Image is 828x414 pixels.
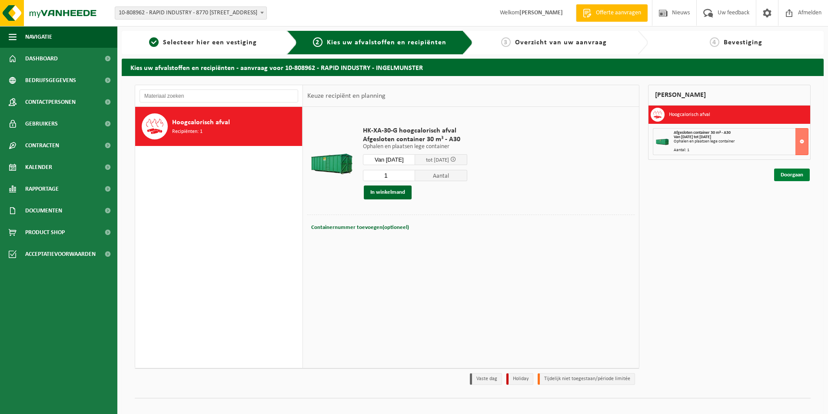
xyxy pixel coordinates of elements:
[327,39,446,46] span: Kies uw afvalstoffen en recipiënten
[149,37,159,47] span: 1
[363,144,467,150] p: Ophalen en plaatsen lege container
[501,37,511,47] span: 3
[648,85,811,106] div: [PERSON_NAME]
[415,170,467,181] span: Aantal
[25,135,59,156] span: Contracten
[303,85,390,107] div: Keuze recipiënt en planning
[25,156,52,178] span: Kalender
[25,48,58,70] span: Dashboard
[674,148,808,152] div: Aantal: 1
[364,185,412,199] button: In winkelmand
[674,139,808,144] div: Ophalen en plaatsen lege container
[363,135,467,144] span: Afgesloten container 30 m³ - A30
[135,107,303,146] button: Hoogcalorisch afval Recipiënten: 1
[519,10,563,16] strong: [PERSON_NAME]
[426,157,449,163] span: tot [DATE]
[506,373,533,385] li: Holiday
[115,7,267,20] span: 10-808962 - RAPID INDUSTRY - 8770 INGELMUNSTER, WEGGEVOERDENSTRAAT 27
[25,222,65,243] span: Product Shop
[724,39,762,46] span: Bevestiging
[774,169,810,181] a: Doorgaan
[576,4,648,22] a: Offerte aanvragen
[594,9,643,17] span: Offerte aanvragen
[674,130,731,135] span: Afgesloten container 30 m³ - A30
[25,178,59,200] span: Rapportage
[25,113,58,135] span: Gebruikers
[669,108,710,122] h3: Hoogcalorisch afval
[363,126,467,135] span: HK-XA-30-G hoogcalorisch afval
[25,91,76,113] span: Contactpersonen
[538,373,635,385] li: Tijdelijk niet toegestaan/période limitée
[140,89,298,103] input: Materiaal zoeken
[311,225,409,230] span: Containernummer toevoegen(optioneel)
[172,117,230,128] span: Hoogcalorisch afval
[313,37,323,47] span: 2
[115,7,266,19] span: 10-808962 - RAPID INDUSTRY - 8770 INGELMUNSTER, WEGGEVOERDENSTRAAT 27
[122,59,824,76] h2: Kies uw afvalstoffen en recipiënten - aanvraag voor 10-808962 - RAPID INDUSTRY - INGELMUNSTER
[25,70,76,91] span: Bedrijfsgegevens
[674,135,711,139] strong: Van [DATE] tot [DATE]
[163,39,257,46] span: Selecteer hier een vestiging
[470,373,502,385] li: Vaste dag
[172,128,203,136] span: Recipiënten: 1
[25,243,96,265] span: Acceptatievoorwaarden
[25,26,52,48] span: Navigatie
[363,154,415,165] input: Selecteer datum
[310,222,410,234] button: Containernummer toevoegen(optioneel)
[515,39,607,46] span: Overzicht van uw aanvraag
[710,37,719,47] span: 4
[25,200,62,222] span: Documenten
[126,37,280,48] a: 1Selecteer hier een vestiging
